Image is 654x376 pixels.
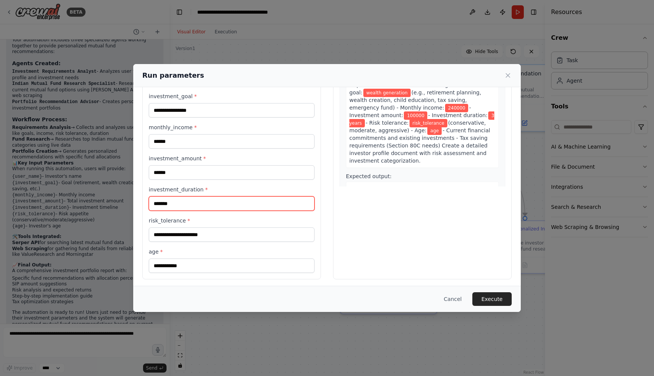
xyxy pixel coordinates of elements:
[149,155,315,162] label: investment_amount
[363,89,411,97] span: Variable: investment_goal
[346,173,392,179] span: Expected output:
[149,124,315,131] label: monthly_income
[445,104,469,112] span: Variable: monthly_income
[428,112,487,118] span: - Investment duration:
[404,111,427,120] span: Variable: investment_amount
[438,292,468,306] button: Cancel
[427,127,442,135] span: Variable: age
[349,127,490,164] span: - Current financial commitments and existing investments - Tax saving requirements (Section 80C n...
[149,186,315,193] label: investment_duration
[149,248,315,255] label: age
[142,70,204,81] h2: Run parameters
[349,105,471,118] span: - Investment amount:
[472,292,512,306] button: Execute
[349,89,481,111] span: (e.g., retirement planning, wealth creation, child education, tax saving, emergency fund) - Month...
[349,120,486,133] span: (conservative, moderate, aggressive) - Age:
[366,120,409,126] span: - Risk tolerance:
[349,74,485,96] span: Collect and analyze comprehensive investment requirements from the user including: - Investment g...
[410,119,447,127] span: Variable: risk_tolerance
[149,217,315,224] label: risk_tolerance
[349,111,494,127] span: Variable: investment_duration
[349,186,495,245] span: A comprehensive investor profile report in markdown format containing: - Risk profile assessment ...
[149,92,315,100] label: investment_goal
